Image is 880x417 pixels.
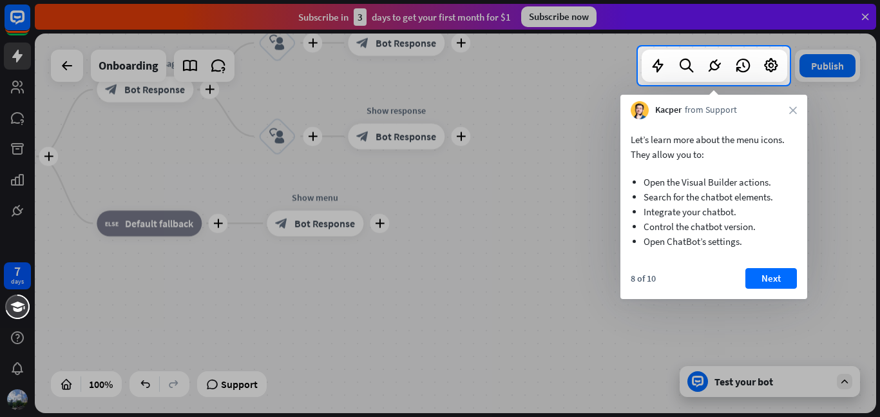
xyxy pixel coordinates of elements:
[644,219,784,234] li: Control the chatbot version.
[789,106,797,114] i: close
[10,5,49,44] button: Open LiveChat chat widget
[644,189,784,204] li: Search for the chatbot elements.
[745,268,797,289] button: Next
[644,204,784,219] li: Integrate your chatbot.
[644,175,784,189] li: Open the Visual Builder actions.
[631,273,656,284] div: 8 of 10
[655,104,682,117] span: Kacper
[685,104,737,117] span: from Support
[644,234,784,249] li: Open ChatBot’s settings.
[631,132,797,162] p: Let’s learn more about the menu icons. They allow you to:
